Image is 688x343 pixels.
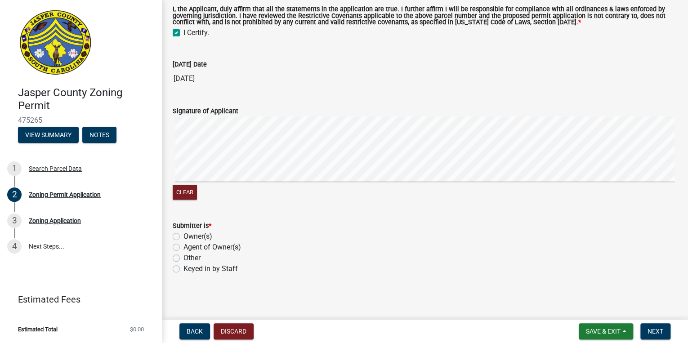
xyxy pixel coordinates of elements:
label: Owner(s) [183,231,212,242]
div: 4 [7,239,22,254]
h4: Jasper County Zoning Permit [18,86,155,112]
a: Estimated Fees [7,290,147,308]
span: $0.00 [130,326,144,332]
span: Back [187,328,203,335]
button: Next [640,323,670,339]
span: Next [648,328,663,335]
div: 2 [7,187,22,202]
button: View Summary [18,127,79,143]
span: Save & Exit [586,328,621,335]
button: Clear [173,185,197,200]
span: Estimated Total [18,326,58,332]
wm-modal-confirm: Summary [18,132,79,139]
div: Zoning Application [29,218,81,224]
button: Back [179,323,210,339]
label: Other [183,253,201,263]
button: Save & Exit [579,323,633,339]
img: Jasper County, South Carolina [18,9,93,77]
div: 1 [7,161,22,176]
div: Search Parcel Data [29,165,82,172]
span: 475265 [18,116,144,125]
label: I, the Applicant, duly affirm that all the statements in the application are true. I further affi... [173,6,677,26]
label: Signature of Applicant [173,108,238,115]
wm-modal-confirm: Notes [82,132,116,139]
div: 3 [7,214,22,228]
label: Keyed in by Staff [183,263,238,274]
label: Agent of Owner(s) [183,242,241,253]
div: Zoning Permit Application [29,192,101,198]
label: [DATE] Date [173,62,207,68]
label: I Certify. [183,27,209,38]
button: Notes [82,127,116,143]
button: Discard [214,323,254,339]
label: Submitter is [173,223,211,229]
